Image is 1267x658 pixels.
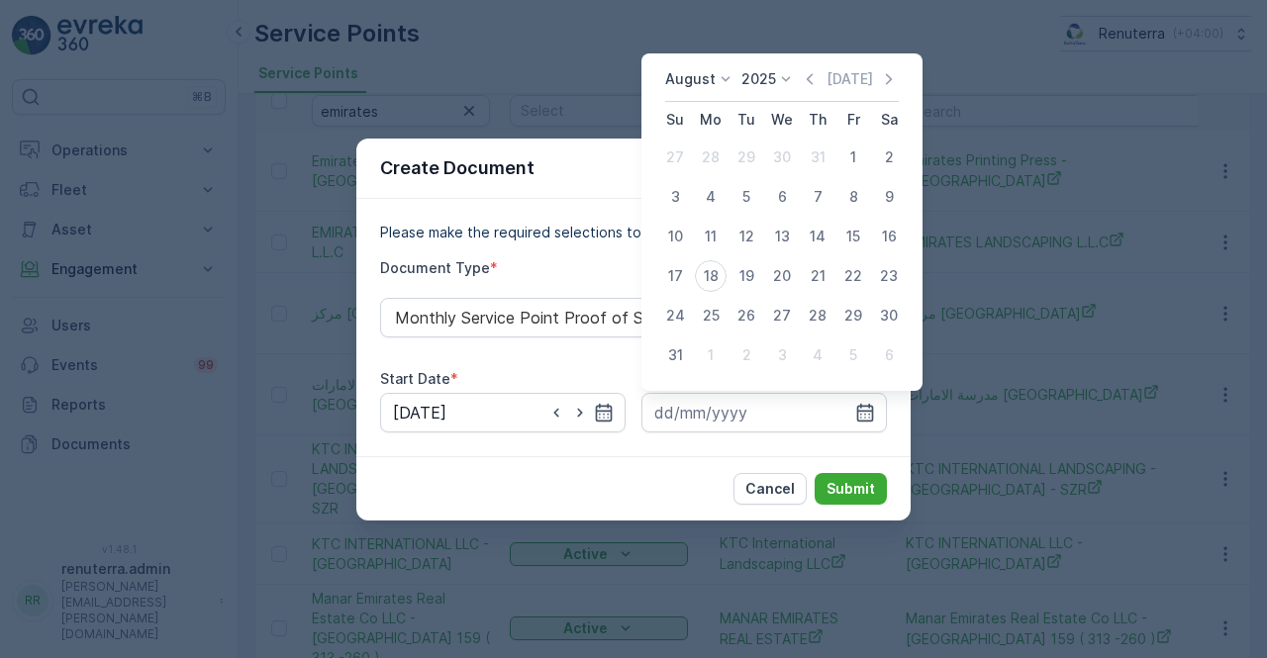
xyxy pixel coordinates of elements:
[380,223,887,242] p: Please make the required selections to create your document.
[873,221,905,252] div: 16
[731,141,762,173] div: 29
[695,300,727,331] div: 25
[837,221,869,252] div: 15
[733,473,807,505] button: Cancel
[873,181,905,213] div: 9
[837,300,869,331] div: 29
[659,260,691,292] div: 17
[873,300,905,331] div: 30
[695,339,727,371] div: 1
[766,260,798,292] div: 20
[380,370,450,387] label: Start Date
[764,102,800,138] th: Wednesday
[731,221,762,252] div: 12
[873,260,905,292] div: 23
[871,102,907,138] th: Saturday
[873,339,905,371] div: 6
[695,141,727,173] div: 28
[802,141,833,173] div: 31
[659,141,691,173] div: 27
[837,260,869,292] div: 22
[802,260,833,292] div: 21
[766,339,798,371] div: 3
[695,221,727,252] div: 11
[695,181,727,213] div: 4
[802,181,833,213] div: 7
[827,69,873,89] p: [DATE]
[380,393,626,432] input: dd/mm/yyyy
[659,181,691,213] div: 3
[731,300,762,331] div: 26
[800,102,835,138] th: Thursday
[835,102,871,138] th: Friday
[873,141,905,173] div: 2
[827,479,875,499] p: Submit
[741,69,776,89] p: 2025
[695,260,727,292] div: 18
[641,393,887,432] input: dd/mm/yyyy
[766,221,798,252] div: 13
[731,181,762,213] div: 5
[665,69,716,89] p: August
[802,300,833,331] div: 28
[802,339,833,371] div: 4
[766,300,798,331] div: 27
[659,339,691,371] div: 31
[729,102,764,138] th: Tuesday
[659,221,691,252] div: 10
[745,479,795,499] p: Cancel
[766,141,798,173] div: 30
[837,339,869,371] div: 5
[802,221,833,252] div: 14
[693,102,729,138] th: Monday
[731,339,762,371] div: 2
[766,181,798,213] div: 6
[815,473,887,505] button: Submit
[657,102,693,138] th: Sunday
[731,260,762,292] div: 19
[659,300,691,331] div: 24
[380,259,490,276] label: Document Type
[837,181,869,213] div: 8
[380,154,535,182] p: Create Document
[837,141,869,173] div: 1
